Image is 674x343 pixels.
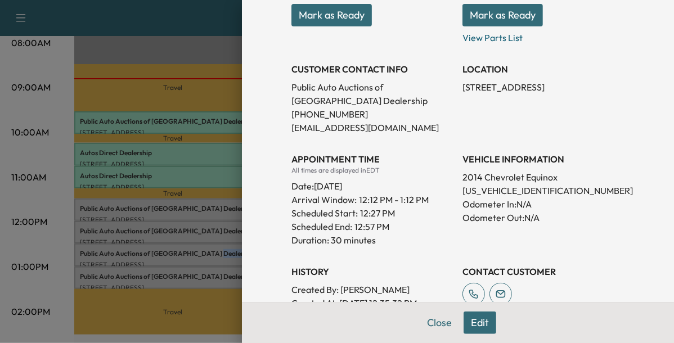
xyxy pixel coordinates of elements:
[291,166,453,175] div: All times are displayed in EDT
[360,206,395,220] p: 12:27 PM
[462,170,624,184] p: 2014 Chevrolet Equinox
[462,26,624,44] p: View Parts List
[354,220,389,233] p: 12:57 PM
[462,80,624,94] p: [STREET_ADDRESS]
[291,265,453,278] h3: History
[291,193,453,206] p: Arrival Window:
[464,312,496,334] button: Edit
[291,152,453,166] h3: APPOINTMENT TIME
[359,193,429,206] span: 12:12 PM - 1:12 PM
[291,175,453,193] div: Date: [DATE]
[291,80,453,107] p: Public Auto Auctions of [GEOGRAPHIC_DATA] Dealership
[462,62,624,76] h3: LOCATION
[291,121,453,134] p: [EMAIL_ADDRESS][DOMAIN_NAME]
[291,296,453,310] p: Created At : [DATE] 12:35:32 PM
[462,152,624,166] h3: VEHICLE INFORMATION
[462,197,624,211] p: Odometer In: N/A
[291,206,358,220] p: Scheduled Start:
[291,107,453,121] p: [PHONE_NUMBER]
[291,4,372,26] button: Mark as Ready
[291,233,453,247] p: Duration: 30 minutes
[291,283,453,296] p: Created By : [PERSON_NAME]
[462,265,624,278] h3: CONTACT CUSTOMER
[291,220,352,233] p: Scheduled End:
[462,184,624,197] p: [US_VEHICLE_IDENTIFICATION_NUMBER]
[291,62,453,76] h3: CUSTOMER CONTACT INFO
[462,211,624,224] p: Odometer Out: N/A
[420,312,459,334] button: Close
[462,4,543,26] button: Mark as Ready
